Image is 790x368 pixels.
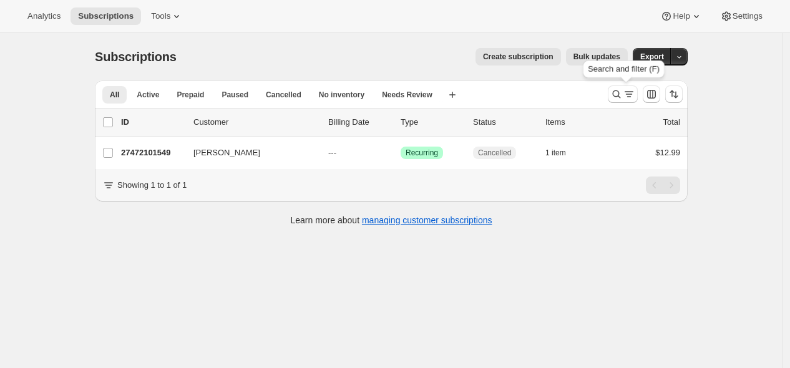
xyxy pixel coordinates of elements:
button: Tools [144,7,190,25]
button: Settings [713,7,770,25]
span: Cancelled [478,148,511,158]
button: Bulk updates [566,48,628,65]
div: Type [401,116,463,128]
p: ID [121,116,183,128]
span: Tools [151,11,170,21]
div: Items [545,116,608,128]
p: Learn more about [291,214,492,226]
span: No inventory [319,90,364,100]
nav: Pagination [646,177,680,194]
div: 27472101549[PERSON_NAME]---SuccessRecurringCancelled1 item$12.99 [121,144,680,162]
span: Prepaid [177,90,204,100]
span: Active [137,90,159,100]
button: Sort the results [665,85,683,103]
div: IDCustomerBilling DateTypeStatusItemsTotal [121,116,680,128]
span: Create subscription [483,52,553,62]
button: Create subscription [475,48,561,65]
span: Subscriptions [78,11,134,21]
span: Analytics [27,11,61,21]
span: Export [640,52,664,62]
span: --- [328,148,336,157]
span: $12.99 [655,148,680,157]
span: All [110,90,119,100]
button: [PERSON_NAME] [186,143,311,163]
button: Analytics [20,7,68,25]
span: Bulk updates [573,52,620,62]
p: Customer [193,116,318,128]
button: Customize table column order and visibility [643,85,660,103]
span: Help [673,11,690,21]
a: managing customer subscriptions [362,215,492,225]
button: 1 item [545,144,580,162]
span: Paused [222,90,248,100]
p: Showing 1 to 1 of 1 [117,179,187,191]
span: Subscriptions [95,50,177,64]
button: Help [653,7,710,25]
button: Create new view [442,86,462,104]
p: Status [473,116,535,128]
span: Settings [733,11,763,21]
span: Needs Review [382,90,432,100]
span: Cancelled [266,90,301,100]
span: Recurring [406,148,438,158]
p: 27472101549 [121,147,183,159]
span: [PERSON_NAME] [193,147,260,159]
p: Total [663,116,680,128]
button: Subscriptions [71,7,141,25]
p: Billing Date [328,116,391,128]
button: Search and filter results [608,85,638,103]
span: 1 item [545,148,566,158]
button: Export [633,48,671,65]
